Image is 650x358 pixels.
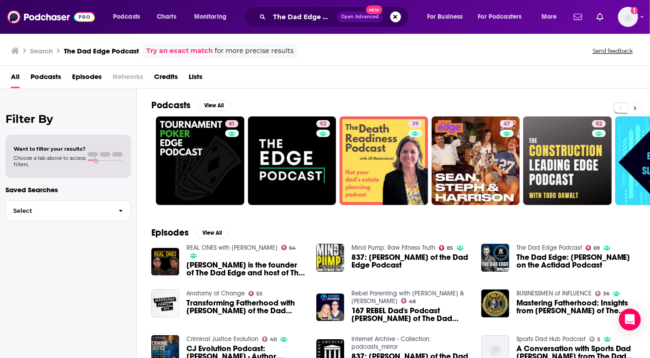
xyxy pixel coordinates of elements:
a: Podchaser - Follow, Share and Rate Podcasts [7,8,95,26]
a: 39 [408,120,422,127]
a: 837: Larry Hagner of the Dad Edge Podcast [351,253,470,269]
span: More [542,11,557,23]
span: For Podcasters [478,11,522,23]
button: Open AdvancedNew [337,11,383,22]
button: Show profile menu [618,7,638,27]
a: The Dad Edge Podcast [516,244,582,252]
a: Criminal Justice Evolution [186,335,258,343]
a: 39 [340,116,428,205]
span: 36 [603,292,609,296]
span: Podcasts [113,11,140,23]
a: Show notifications dropdown [570,9,586,25]
button: Select [5,200,131,221]
p: Saved Searches [5,185,131,194]
img: Larry Hagner is the founder of The Dad Edge and host of The Dad Edge Podcast [151,248,179,276]
a: Show notifications dropdown [593,9,607,25]
span: 5 [597,337,600,342]
a: 47 [500,120,514,127]
button: open menu [535,10,568,24]
a: Charts [151,10,182,24]
svg: Add a profile image [631,7,638,14]
span: New [366,5,382,14]
span: 85 [447,246,453,250]
a: 64 [281,245,296,250]
a: Larry Hagner is the founder of The Dad Edge and host of The Dad Edge Podcast [186,261,305,277]
span: 61 [229,120,235,129]
button: View All [196,227,229,238]
span: Open Advanced [341,15,379,19]
img: 837: Larry Hagner of the Dad Edge Podcast [316,244,344,272]
a: 52 [592,120,606,127]
a: Anatomy of Change [186,290,245,297]
a: Episodes [72,69,102,88]
a: 55 [248,291,263,296]
a: 52 [248,116,336,205]
span: Want to filter your results? [14,146,86,152]
button: Send feedback [590,47,635,55]
a: 5 [589,337,601,342]
span: 48 [409,300,416,304]
a: Sports Dad Hub Podcast [516,335,586,343]
a: Internet Archive - Collection: podcasts_mirror [351,335,431,351]
div: Open Intercom Messenger [619,309,641,331]
a: Mastering Fatherhood: Insights from Larry Hagner of The Dad Edge Podcast [516,299,635,315]
a: REAL ONES with Jon Bernthal [186,244,278,252]
a: Transforming Fatherhood with Larry Hagner of the Dad Edge Podcast [186,299,305,315]
span: Monitoring [194,11,227,23]
a: 61 [156,116,244,205]
img: 167 REBEL Dad's Podcast Larry Hagner of The Dad Edge Podcast REBEL Parenting [316,294,344,321]
a: Transforming Fatherhood with Larry Hagner of the Dad Edge Podcast [151,290,179,317]
h2: Episodes [151,227,189,238]
button: open menu [472,10,535,24]
a: 52 [523,116,612,205]
span: Transforming Fatherhood with [PERSON_NAME] of the Dad Edge Podcast [186,299,305,315]
span: Choose a tab above to access filters. [14,155,86,168]
button: open menu [188,10,238,24]
h2: Podcasts [151,100,191,111]
span: For Business [427,11,463,23]
button: open menu [421,10,475,24]
input: Search podcasts, credits, & more... [269,10,337,24]
a: Try an exact match [146,46,213,56]
button: View All [198,100,231,111]
span: 52 [320,120,326,129]
span: 69 [593,246,600,250]
span: The Dad Edge: [PERSON_NAME] on the Actidad Podcast [516,253,635,269]
a: 61 [225,120,238,127]
span: 167 REBEL Dad's Podcast [PERSON_NAME] of The Dad Edge Podcast REBEL Parenting [351,307,470,322]
a: PodcastsView All [151,100,231,111]
span: 837: [PERSON_NAME] of the Dad Edge Podcast [351,253,470,269]
button: open menu [107,10,152,24]
a: 69 [586,245,600,251]
span: Charts [157,11,176,23]
a: All [11,69,20,88]
a: EpisodesView All [151,227,229,238]
a: Mind Pump: Raw Fitness Truth [351,244,435,252]
img: The Dad Edge: Larry Hagner on the Actidad Podcast [481,244,509,272]
img: Mastering Fatherhood: Insights from Larry Hagner of The Dad Edge Podcast [481,290,509,317]
h3: Search [30,47,53,55]
h3: The Dad Edge Podcast [64,47,139,55]
a: 167 REBEL Dad's Podcast Larry Hagner of The Dad Edge Podcast REBEL Parenting [351,307,470,322]
a: 48 [401,298,416,304]
a: 36 [595,291,610,296]
span: 55 [256,292,263,296]
a: Podcasts [31,69,61,88]
a: Credits [154,69,178,88]
a: 85 [439,245,454,251]
span: 47 [504,120,510,129]
span: Mastering Fatherhood: Insights from [PERSON_NAME] of The Dad Edge Podcast [516,299,635,315]
a: Lists [189,69,202,88]
a: 40 [262,337,277,342]
span: Networks [113,69,143,88]
span: Logged in as megcassidy [618,7,638,27]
